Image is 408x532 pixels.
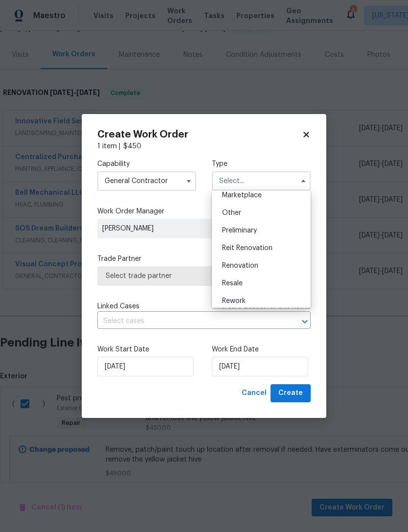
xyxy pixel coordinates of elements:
span: Marketplace [222,192,262,199]
span: Select trade partner [106,271,302,281]
label: Type [212,159,311,169]
span: Linked Cases [97,301,139,311]
span: Reit Renovation [222,245,272,252]
label: Capability [97,159,196,169]
span: Create [278,387,303,399]
span: Resale [222,280,243,287]
button: Open [298,315,312,328]
button: Cancel [238,384,271,402]
button: Create [271,384,311,402]
input: M/D/YYYY [97,357,194,376]
span: [PERSON_NAME] [102,224,243,233]
div: 1 item | [97,141,311,151]
input: Select cases [97,314,283,329]
span: Other [222,209,241,216]
label: Work Start Date [97,345,196,354]
span: $ 450 [123,143,141,150]
span: Preliminary [222,227,257,234]
label: Trade Partner [97,254,311,264]
span: Rework [222,298,246,304]
h2: Create Work Order [97,130,302,139]
span: Renovation [222,262,258,269]
input: Select... [97,171,196,191]
label: Work End Date [212,345,311,354]
label: Work Order Manager [97,207,311,216]
button: Hide options [297,175,309,187]
button: Show options [183,175,195,187]
input: Select... [212,171,311,191]
input: M/D/YYYY [212,357,308,376]
span: Cancel [242,387,267,399]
